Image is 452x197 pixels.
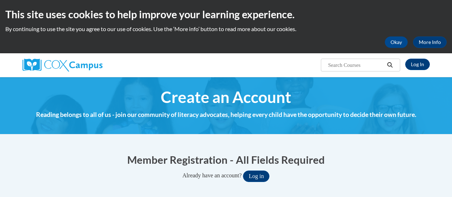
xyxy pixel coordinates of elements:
[183,172,242,178] span: Already have an account?
[23,152,430,167] h1: Member Registration - All Fields Required
[413,36,447,48] a: More Info
[5,25,447,33] p: By continuing to use the site you agree to our use of cookies. Use the ‘More info’ button to read...
[161,88,291,107] span: Create an Account
[385,36,408,48] button: Okay
[405,59,430,70] a: Log In
[384,61,395,69] button: Search
[23,110,430,119] h4: Reading belongs to all of us - join our community of literacy advocates, helping every child have...
[23,59,103,72] img: Cox Campus
[5,7,447,21] h2: This site uses cookies to help improve your learning experience.
[327,61,384,69] input: Search Courses
[243,171,269,182] button: Log in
